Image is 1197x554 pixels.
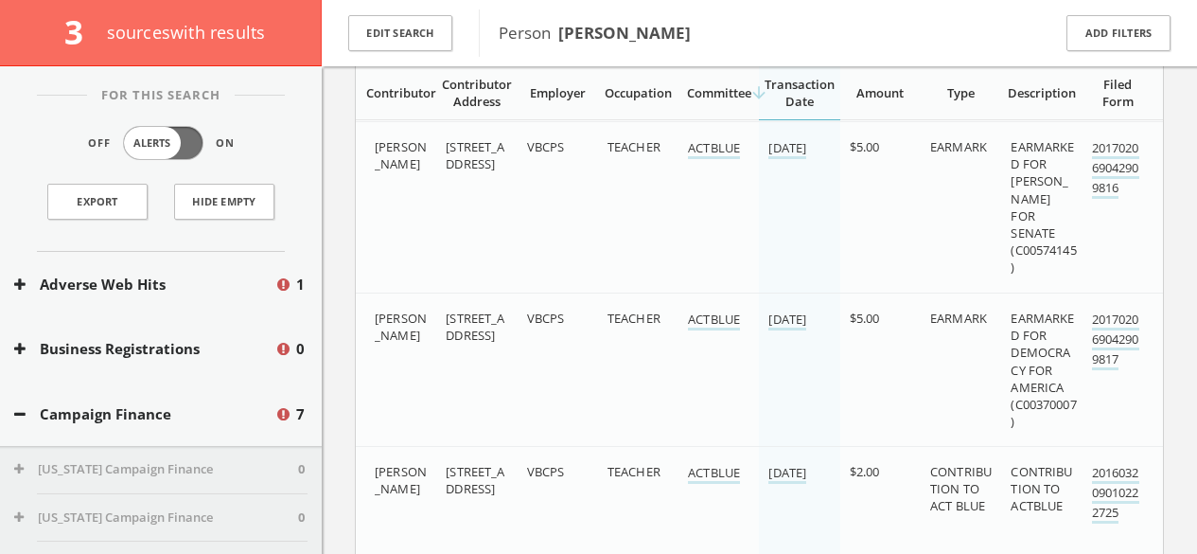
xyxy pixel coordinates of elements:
a: [DATE] [768,464,806,484]
button: Add Filters [1066,15,1171,52]
i: arrow_downward [749,83,768,102]
a: ACTBLUE [688,311,740,331]
span: [PERSON_NAME] [375,463,427,497]
span: Contributor [366,84,436,101]
span: 3 [64,9,99,54]
a: [DATE] [768,311,806,331]
span: EARMARKED FOR DEMOCRACY FOR AMERICA (C00370007) [1011,310,1076,430]
span: $5.00 [850,138,880,155]
span: EARMARKED FOR [PERSON_NAME] FOR SENATE (C00574145) [1011,138,1076,276]
span: CONTRIBUTION TO ACT BLUE [930,463,992,514]
span: 7 [296,403,305,425]
span: EARMARK [930,310,987,327]
a: Export [47,184,148,220]
button: Edit Search [348,15,452,52]
span: 0 [296,338,305,360]
span: source s with results [107,21,266,44]
span: On [216,135,235,152]
span: TEACHER [607,463,660,480]
span: Person [499,22,691,44]
span: [PERSON_NAME] [375,310,427,344]
span: Committee [687,84,751,101]
a: 201702069042909816 [1092,139,1139,199]
span: 0 [298,509,305,527]
span: Occupation [605,84,672,101]
span: CONTRIBUTION TO ACTBLUE [1011,463,1072,514]
span: VBCPS [527,138,565,155]
span: Off [88,135,111,152]
span: TEACHER [607,310,660,327]
span: For This Search [87,86,235,105]
a: [DATE] [768,139,806,159]
button: Business Registrations [14,338,274,360]
button: Campaign Finance [14,403,274,425]
button: [US_STATE] Campaign Finance [14,509,298,527]
a: 201603209010222725 [1092,464,1139,524]
span: Type [947,84,975,101]
span: 1 [296,274,305,295]
span: Filed Form [1102,76,1134,110]
a: ACTBLUE [688,139,740,159]
span: EARMARK [930,138,987,155]
span: [STREET_ADDRESS] [446,138,504,172]
button: [US_STATE] Campaign Finance [14,460,298,479]
span: Description [1008,84,1076,101]
button: Adverse Web Hits [14,274,274,295]
span: VBCPS [527,310,565,327]
span: 0 [298,460,305,479]
span: Transaction Date [765,76,835,110]
span: VBCPS [527,463,565,480]
span: [STREET_ADDRESS] [446,310,504,344]
button: Hide Empty [174,184,274,220]
a: ACTBLUE [688,464,740,484]
span: Contributor Address [442,76,512,110]
span: $5.00 [850,310,880,327]
a: 201702069042909817 [1092,311,1139,370]
span: TEACHER [607,138,660,155]
span: $2.00 [850,463,880,480]
span: Employer [530,84,586,101]
span: [PERSON_NAME] [375,138,427,172]
b: [PERSON_NAME] [558,22,691,44]
span: [STREET_ADDRESS] [446,463,504,497]
span: Amount [856,84,904,101]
